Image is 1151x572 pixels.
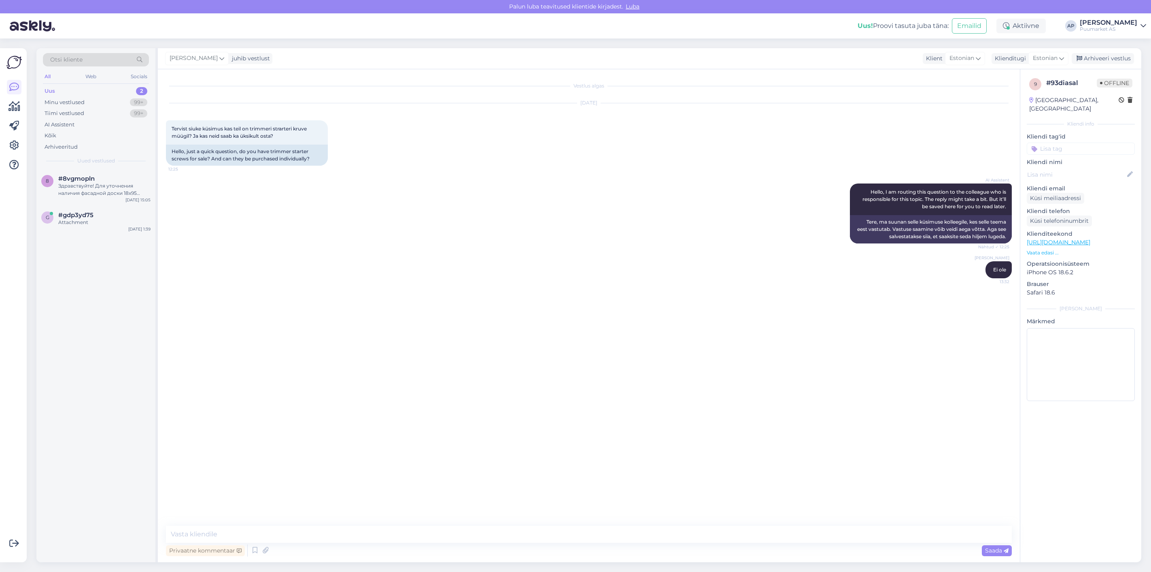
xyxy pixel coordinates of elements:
span: Hello, I am routing this question to the colleague who is responsible for this topic. The reply m... [862,189,1007,209]
div: juhib vestlust [229,54,270,63]
div: [GEOGRAPHIC_DATA], [GEOGRAPHIC_DATA] [1029,96,1119,113]
span: Estonian [949,54,974,63]
div: 2 [136,87,147,95]
div: AI Assistent [45,121,74,129]
span: [PERSON_NAME] [975,255,1009,261]
div: Kliendi info [1027,120,1135,128]
div: Vestlus algas [166,82,1012,90]
div: Web [84,71,98,82]
span: Luba [623,3,642,10]
button: Emailid [952,18,987,34]
div: Puumarket AS [1080,26,1137,32]
div: [DATE] 1:39 [128,226,151,232]
span: 8 [46,178,49,184]
span: Estonian [1033,54,1058,63]
input: Lisa nimi [1027,170,1126,179]
div: [DATE] 15:05 [125,197,151,203]
p: Vaata edasi ... [1027,249,1135,256]
p: Operatsioonisüsteem [1027,260,1135,268]
p: iPhone OS 18.6.2 [1027,268,1135,277]
div: Küsi telefoninumbrit [1027,216,1092,226]
span: Tervist siuke küsimus kas teil on trimmeri strarteri kruve müügil? Ja kas neid saab ka üksikult o... [172,126,308,139]
div: Privaatne kommentaar [166,545,245,556]
span: [PERSON_NAME] [170,54,218,63]
p: Kliendi tag'id [1027,132,1135,141]
span: Ei ole [993,267,1006,273]
span: Otsi kliente [50,55,83,64]
input: Lisa tag [1027,143,1135,155]
div: Uus [45,87,55,95]
p: Märkmed [1027,317,1135,326]
a: [PERSON_NAME]Puumarket AS [1080,19,1146,32]
a: [URL][DOMAIN_NAME] [1027,239,1090,246]
div: [DATE] [166,99,1012,107]
p: Kliendi email [1027,184,1135,193]
div: Attachment [58,219,151,226]
span: Saada [985,547,1009,554]
div: Arhiveeri vestlus [1072,53,1134,64]
div: Здравствуйте! Для уточнения наличия фасадной доски 18x95 короче 5400 мм или возможности ее нарезк... [58,182,151,197]
div: [PERSON_NAME] [1080,19,1137,26]
div: Klienditugi [992,54,1026,63]
span: #gdp3yd75 [58,211,93,219]
div: Arhiveeritud [45,143,78,151]
span: g [46,214,49,220]
div: Tiimi vestlused [45,109,84,117]
p: Kliendi telefon [1027,207,1135,216]
span: 13:32 [979,279,1009,285]
div: Tere, ma suunan selle küsimuse kolleegile, kes selle teema eest vastutab. Vastuse saamine võib ve... [850,215,1012,243]
div: Aktiivne [996,19,1046,33]
div: Socials [129,71,149,82]
div: Proovi tasuta juba täna: [858,21,949,31]
p: Brauser [1027,280,1135,288]
p: Safari 18.6 [1027,288,1135,297]
div: Kõik [45,132,56,140]
span: Nähtud ✓ 12:25 [978,244,1009,250]
img: Askly Logo [6,55,22,70]
div: 99+ [130,109,147,117]
div: Küsi meiliaadressi [1027,193,1084,204]
div: Klient [923,54,943,63]
div: [PERSON_NAME] [1027,305,1135,312]
p: Klienditeekond [1027,230,1135,238]
div: # 93diasal [1046,78,1097,88]
div: Hello, just a quick question, do you have trimmer starter screws for sale? And can they be purcha... [166,145,328,166]
span: 12:25 [168,166,199,172]
span: #8vgmopln [58,175,95,182]
div: All [43,71,52,82]
div: 99+ [130,98,147,107]
span: Offline [1097,79,1132,88]
p: Kliendi nimi [1027,158,1135,166]
b: Uus! [858,22,873,30]
span: Uued vestlused [77,157,115,164]
span: AI Assistent [979,177,1009,183]
span: 9 [1034,81,1037,87]
div: AP [1065,20,1077,32]
div: Minu vestlused [45,98,85,107]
